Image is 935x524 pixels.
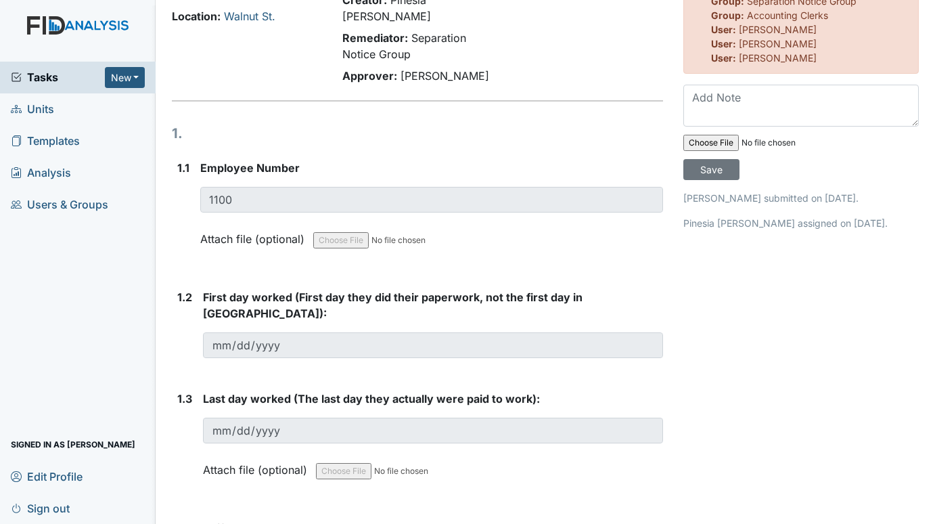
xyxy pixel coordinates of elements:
strong: Location: [172,9,221,23]
strong: Approver: [342,69,397,83]
button: New [105,67,145,88]
p: Pinesia [PERSON_NAME] assigned on [DATE]. [683,216,919,230]
span: Last day worked (The last day they actually were paid to work): [203,392,540,406]
strong: Remediator: [342,31,408,45]
label: 1.2 [177,289,192,305]
p: [PERSON_NAME] submitted on [DATE]. [683,191,919,205]
span: Employee Number [200,161,300,175]
h1: 1. [172,123,663,144]
span: [PERSON_NAME] [401,69,489,83]
span: Users & Groups [11,194,108,215]
span: Accounting Clerks [747,9,828,21]
span: Edit Profile [11,466,83,487]
strong: User: [711,52,736,64]
span: Signed in as [PERSON_NAME] [11,434,135,455]
span: Sign out [11,498,70,519]
label: Attach file (optional) [200,223,310,247]
span: [PERSON_NAME] [739,24,817,35]
span: Templates [11,131,80,152]
span: First day worked (First day they did their paperwork, not the first day in [GEOGRAPHIC_DATA]): [203,290,583,320]
strong: User: [711,24,736,35]
input: Save [683,159,739,180]
span: [PERSON_NAME] [739,38,817,49]
label: 1.1 [177,160,189,176]
span: Analysis [11,162,71,183]
strong: User: [711,38,736,49]
span: [PERSON_NAME] [739,52,817,64]
strong: Group: [711,9,744,21]
span: Units [11,99,54,120]
a: Tasks [11,69,105,85]
label: Attach file (optional) [203,454,313,478]
a: Walnut St. [224,9,275,23]
label: 1.3 [177,391,192,407]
